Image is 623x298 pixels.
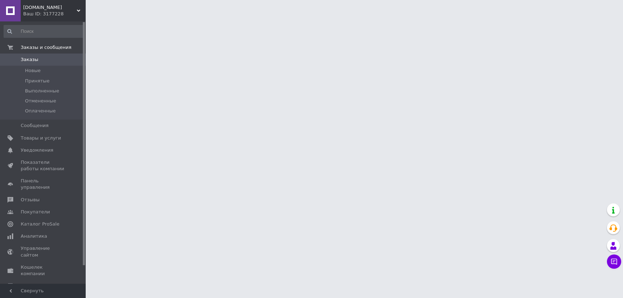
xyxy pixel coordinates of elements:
span: Выполненные [25,88,59,94]
span: Панель управления [21,178,66,191]
span: Уведомления [21,147,53,153]
span: Товары и услуги [21,135,61,141]
button: Чат с покупателем [607,254,621,269]
span: Отзывы [21,197,40,203]
span: Сообщения [21,122,49,129]
span: Новые [25,67,41,74]
span: Оплаченные [25,108,56,114]
span: Аналитика [21,233,47,239]
span: BAGS.FOR.LIFE [23,4,77,11]
span: Принятые [25,78,50,84]
span: Показатели работы компании [21,159,66,172]
span: Управление сайтом [21,245,66,258]
span: Отмененные [25,98,56,104]
span: Покупатели [21,209,50,215]
span: Заказы [21,56,38,63]
span: Каталог ProSale [21,221,59,227]
div: Ваш ID: 3177228 [23,11,86,17]
span: Маркет [21,283,39,289]
span: Заказы и сообщения [21,44,71,51]
span: Кошелек компании [21,264,66,277]
input: Поиск [4,25,84,38]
